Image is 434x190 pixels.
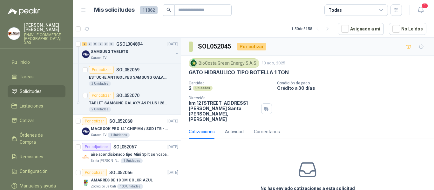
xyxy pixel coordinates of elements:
p: GATO HIDRAULICO TIPO BOTELLA 1 TON [189,69,289,76]
p: TABLET SAMSUNG GALAXY A9 PLUS 128GB [89,100,168,106]
span: Órdenes de Compra [20,132,59,146]
div: 1 Unidades [108,133,130,138]
img: Company Logo [190,60,197,67]
span: 11862 [140,6,158,14]
span: Inicio [20,59,30,66]
div: Unidades [193,86,213,91]
img: Company Logo [82,50,90,58]
div: Por cotizar [82,169,107,176]
div: BioCosta Green Energy S.A.S [189,58,259,68]
span: search [166,8,171,12]
span: Solicitudes [20,88,42,95]
p: Dirección [189,96,259,100]
p: SOL052070 [116,93,139,98]
img: Company Logo [82,153,90,161]
span: Configuración [20,168,48,175]
button: 1 [415,4,426,16]
div: 2 Unidades [89,81,111,86]
div: Por adjudicar [82,143,111,151]
div: Por cotizar [237,43,266,50]
p: Caracol TV [91,56,106,61]
p: [PERSON_NAME] [PERSON_NAME] [24,23,65,32]
p: Crédito a 30 días [277,85,431,91]
a: Órdenes de Compra [8,129,65,148]
p: SOL052067 [113,145,137,149]
button: Asignado a mi [338,23,384,35]
div: 100 Unidades [117,184,143,189]
span: Manuales y ayuda [20,182,56,189]
p: SAMSUNG TABLETS [91,49,128,55]
button: No Leídos [389,23,426,35]
div: Todas [329,7,342,14]
div: 0 [104,42,108,46]
div: 2 [82,42,87,46]
span: Licitaciones [20,102,43,109]
p: km 12 [STREET_ADDRESS][PERSON_NAME] Santa [PERSON_NAME] , [PERSON_NAME] [189,100,259,122]
p: aire acondicionado tipo Mini Split con capacidad de 12000 BTU a 110V o 220V [91,152,170,158]
a: 2 0 0 0 0 0 GSOL004894[DATE] Company LogoSAMSUNG TABLETSCaracol TV [82,40,180,61]
div: Por cotizar [89,66,114,74]
div: Cotizaciones [189,128,215,135]
span: Tareas [20,73,34,80]
span: Cotizar [20,117,34,124]
p: [DATE] [167,118,178,124]
p: [DATE] [167,144,178,150]
img: Company Logo [82,179,90,187]
img: Company Logo [8,28,20,40]
p: SOL052068 [109,119,132,123]
div: 0 [93,42,98,46]
p: ENAVII E-COMMERCE [GEOGRAPHIC_DATA] SAS [24,33,65,44]
a: Por adjudicarSOL052067[DATE] Company Logoaire acondicionado tipo Mini Split con capacidad de 1200... [73,141,181,166]
div: 0 [109,42,114,46]
a: Licitaciones [8,100,65,112]
p: AMARRES DE 10 CM COLOR AZUL [91,177,153,183]
p: 13 ago, 2025 [262,60,285,66]
p: Condición de pago [277,81,431,85]
p: Zoologico De Cali [91,184,116,189]
a: Tareas [8,71,65,83]
p: SOL052069 [116,68,139,72]
p: MACBOOK PRO 14" CHIP M4 / SSD 1TB - 24 GB RAM [91,126,170,132]
p: [DATE] [167,41,178,47]
p: SOL052066 [109,170,132,175]
a: Por cotizarSOL052070TABLET SAMSUNG GALAXY A9 PLUS 128GB2 Unidades [73,89,181,115]
p: Caracol TV [91,133,106,138]
span: Remisiones [20,153,43,160]
div: Comentarios [254,128,280,135]
p: Santa [PERSON_NAME] [91,158,119,163]
img: Logo peakr [8,8,40,15]
div: 0 [87,42,92,46]
div: 1 - 50 de 8158 [291,24,333,34]
div: 1 Unidades [121,158,143,163]
div: Actividad [225,128,244,135]
a: Remisiones [8,151,65,163]
p: GSOL004894 [116,42,143,46]
a: Solicitudes [8,85,65,97]
p: 2 [189,85,192,91]
div: Por cotizar [89,92,114,99]
div: 2 Unidades [89,107,111,112]
p: Cantidad [189,81,272,85]
span: 1 [421,3,428,9]
a: Por cotizarSOL052068[DATE] Company LogoMACBOOK PRO 14" CHIP M4 / SSD 1TB - 24 GB RAMCaracol TV1 U... [73,115,181,141]
a: Cotizar [8,115,65,127]
h1: Mis solicitudes [94,5,135,15]
img: Company Logo [82,128,90,135]
a: Por cotizarSOL052069ESTUCHE ANTIGOLPES SAMSUNG GALAXY TAB A9 + [PERSON_NAME] TEMPLADO2 Unidades [73,63,181,89]
p: ESTUCHE ANTIGOLPES SAMSUNG GALAXY TAB A9 + [PERSON_NAME] TEMPLADO [89,75,168,81]
div: Por cotizar [82,117,107,125]
a: Inicio [8,56,65,68]
h3: SOL052045 [198,42,232,51]
div: 0 [98,42,103,46]
a: Configuración [8,165,65,177]
p: [DATE] [167,170,178,176]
